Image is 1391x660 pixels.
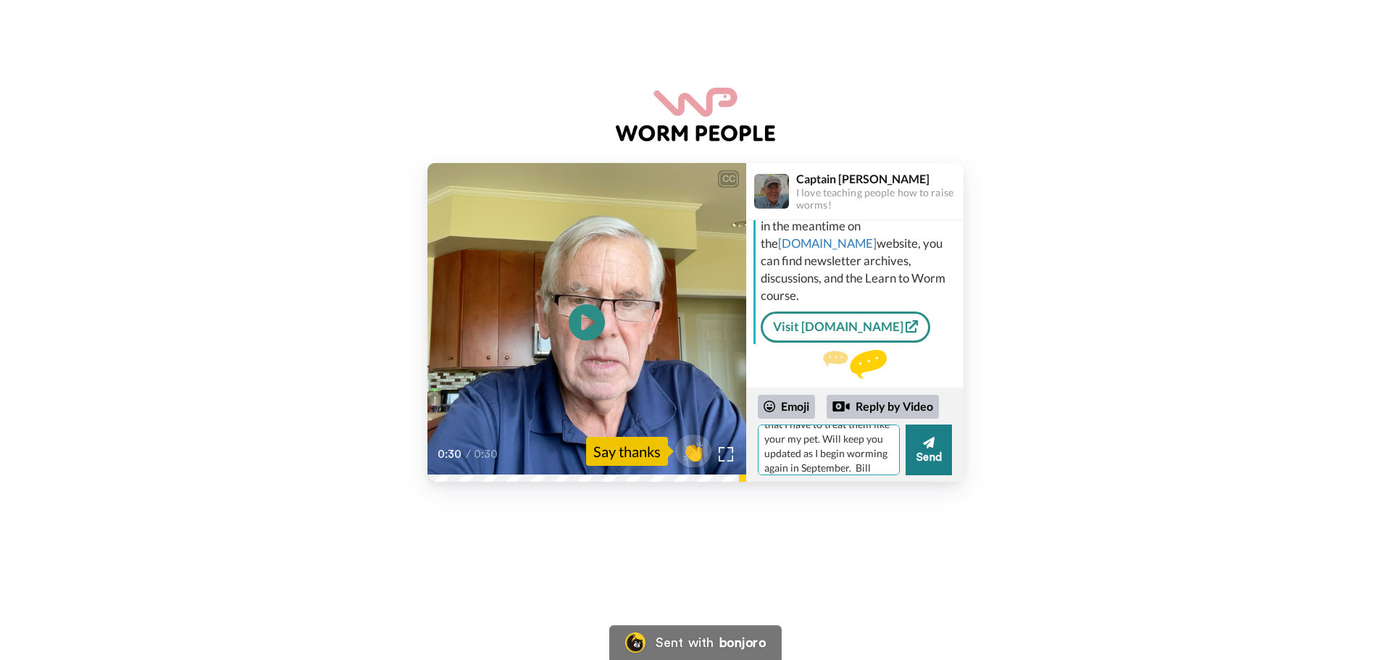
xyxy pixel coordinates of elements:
img: message.svg [823,350,887,379]
a: [DOMAIN_NAME] [778,235,877,251]
img: logo [616,88,775,141]
span: 👏 [675,440,711,463]
div: Reply by Video [832,398,850,415]
div: Emoji [758,395,815,418]
div: I love teaching people how to raise worms! [796,187,963,212]
div: Captain [PERSON_NAME] [796,172,963,185]
textarea: Thanks for the message. Hobbuyist for now; sadly have killed many worms with experimentation and ... [758,425,900,475]
span: 0:30 [438,446,463,463]
div: Say thanks [586,437,668,466]
img: Full screen [719,447,733,461]
div: Send Captain a reply. [746,350,964,403]
span: 0:30 [474,446,499,463]
img: Profile Image [754,174,789,209]
span: / [466,446,471,463]
div: CC [719,172,738,186]
button: Send [906,425,952,475]
a: Visit [DOMAIN_NAME] [761,312,930,342]
div: Reply by Video [827,395,939,419]
button: 👏 [675,435,711,467]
